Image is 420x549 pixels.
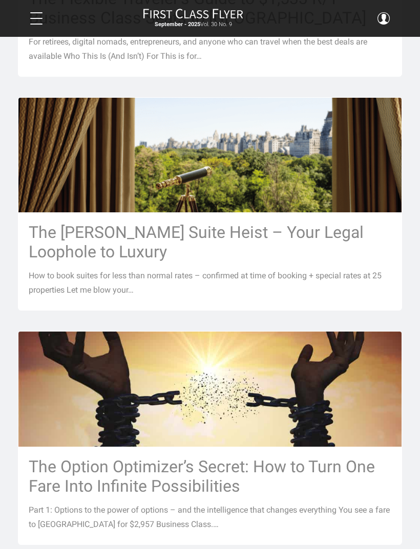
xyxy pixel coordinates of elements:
strong: September - 2025 [155,21,200,28]
small: Vol. 30 No. 9 [143,21,243,28]
img: First Class Flyer [143,8,243,19]
p: Part 1: Options to the power of options – and the intelligence that changes everything You see a ... [29,503,391,532]
h3: The [PERSON_NAME] Suite Heist – Your Legal Loophole to Luxury [29,223,391,261]
p: For retirees, digital nomads, entrepreneurs, and anyone who can travel when the best deals are av... [29,35,391,63]
p: How to book suites for less than normal rates – confirmed at time of booking + special rates at 2... [29,269,391,297]
a: First Class FlyerSeptember - 2025Vol. 30 No. 9 [143,8,243,29]
h3: The Option Optimizer’s Secret: How to Turn One Fare Into Infinite Possibilities [29,457,391,496]
a: The Option Optimizer’s Secret: How to Turn One Fare Into Infinite Possibilities Part 1: Options t... [18,331,402,544]
a: The [PERSON_NAME] Suite Heist – Your Legal Loophole to Luxury How to book suites for less than no... [18,97,402,311]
